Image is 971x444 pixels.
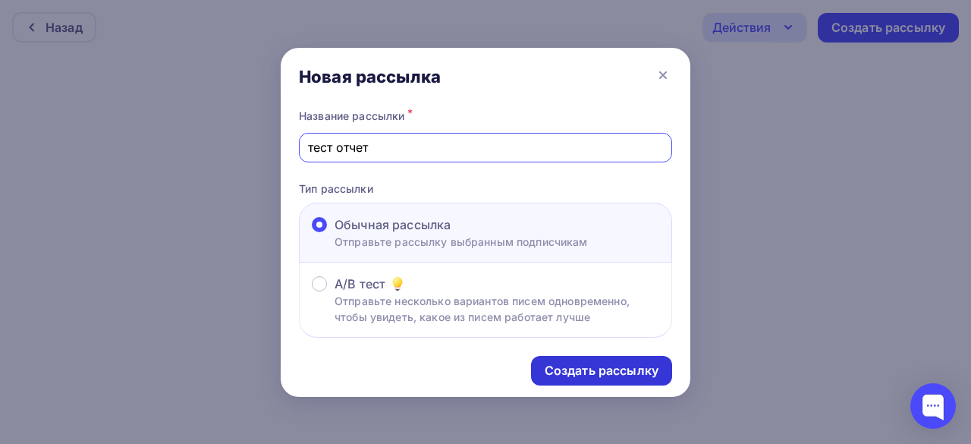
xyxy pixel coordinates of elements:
p: Отправьте рассылку выбранным подписчикам [335,234,588,250]
p: Тип рассылки [299,181,672,197]
div: Новая рассылка [299,66,441,87]
input: Придумайте название рассылки [308,138,664,156]
span: A/B тест [335,275,385,293]
p: Отправьте несколько вариантов писем одновременно, чтобы увидеть, какое из писем работает лучше [335,293,659,325]
div: Создать рассылку [545,362,658,379]
span: Обычная рассылка [335,216,451,234]
div: Название рассылки [299,105,672,127]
